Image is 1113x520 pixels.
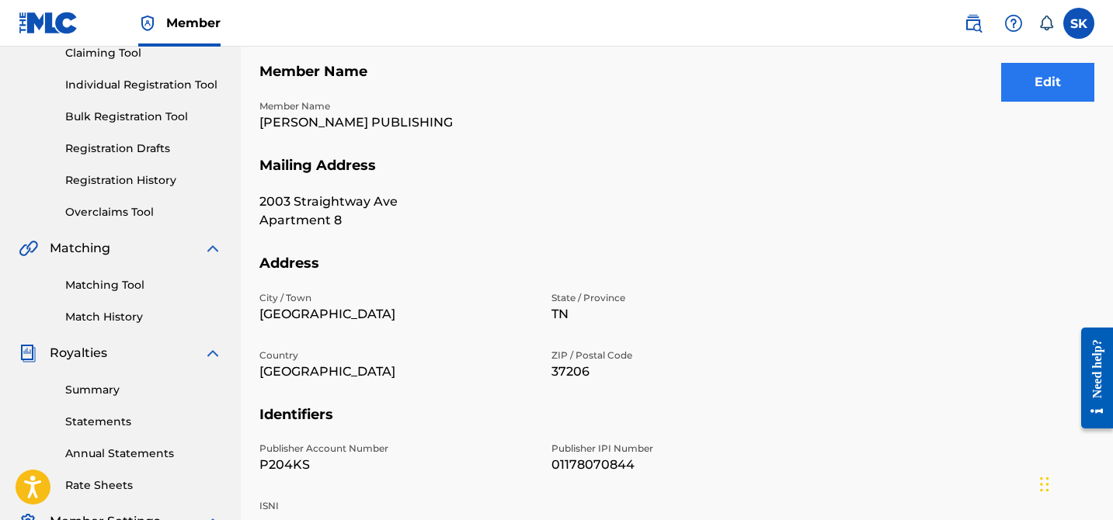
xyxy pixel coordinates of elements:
[65,445,222,462] a: Annual Statements
[65,382,222,398] a: Summary
[1035,445,1113,520] iframe: Chat Widget
[259,362,533,381] p: [GEOGRAPHIC_DATA]
[65,477,222,494] a: Rate Sheets
[203,239,222,258] img: expand
[19,12,78,34] img: MLC Logo
[1001,63,1094,102] button: Edit
[65,140,222,157] a: Registration Drafts
[551,305,825,324] p: TN
[259,499,533,513] p: ISNI
[19,239,38,258] img: Matching
[19,344,37,362] img: Royalties
[259,113,533,132] p: [PERSON_NAME] PUBLISHING
[50,344,107,362] span: Royalties
[1040,461,1049,508] div: Drag
[166,14,221,32] span: Member
[958,8,989,39] a: Public Search
[1038,16,1054,31] div: Notifications
[1063,8,1094,39] div: User Menu
[203,344,222,362] img: expand
[551,442,825,456] p: Publisher IPI Number
[65,277,222,293] a: Matching Tool
[551,348,825,362] p: ZIP / Postal Code
[259,192,533,211] p: 2003 Straightway Ave
[259,442,533,456] p: Publisher Account Number
[259,406,1094,442] h5: Identifiers
[259,99,533,113] p: Member Name
[259,255,1094,291] h5: Address
[65,45,222,61] a: Claiming Tool
[65,309,222,325] a: Match History
[551,456,825,474] p: 01178070844
[259,456,533,474] p: P204KS
[259,291,533,305] p: City / Town
[1004,14,1023,33] img: help
[259,63,1094,99] h5: Member Name
[65,77,222,93] a: Individual Registration Tool
[551,291,825,305] p: State / Province
[65,204,222,220] a: Overclaims Tool
[1070,316,1113,441] iframe: Resource Center
[259,157,1094,193] h5: Mailing Address
[551,362,825,381] p: 37206
[138,14,157,33] img: Top Rightsholder
[259,211,533,230] p: Apartment 8
[65,414,222,430] a: Statements
[50,239,110,258] span: Matching
[259,348,533,362] p: Country
[65,109,222,125] a: Bulk Registration Tool
[65,172,222,189] a: Registration History
[964,14,983,33] img: search
[998,8,1029,39] div: Help
[259,305,533,324] p: [GEOGRAPHIC_DATA]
